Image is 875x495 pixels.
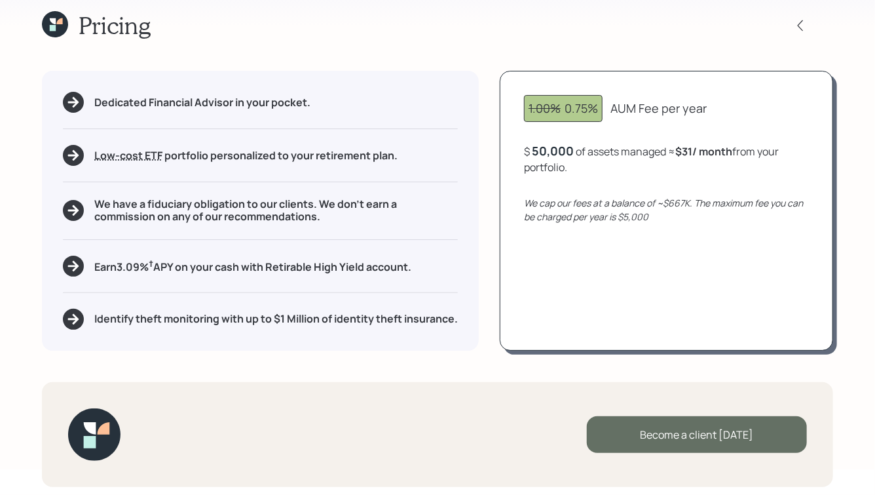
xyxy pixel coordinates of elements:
sup: † [149,258,153,269]
iframe: Customer reviews powered by Trustpilot [136,397,303,495]
div: $ of assets managed ≈ from your portfolio . [524,143,809,175]
h5: Dedicated Financial Advisor in your pocket. [94,96,310,109]
div: AUM Fee per year [610,100,707,117]
i: We cap our fees at a balance of ~$667K. The maximum fee you can be charged per year is $5,000 [524,197,803,223]
h5: We have a fiduciary obligation to our clients. We don't earn a commission on any of our recommend... [94,198,458,223]
h5: Identify theft monitoring with up to $1 Million of identity theft insurance. [94,313,458,325]
h1: Pricing [79,11,151,39]
span: 1.00% [529,100,561,116]
div: 50,000 [532,143,574,159]
h5: portfolio personalized to your retirement plan. [94,149,398,162]
b: $31 / month [675,144,732,159]
div: 0.75% [529,100,598,117]
div: Become a client [DATE] [587,416,807,453]
h5: Earn 3.09 % APY on your cash with Retirable High Yield account. [94,258,411,274]
span: Low-cost ETF [94,148,162,163]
